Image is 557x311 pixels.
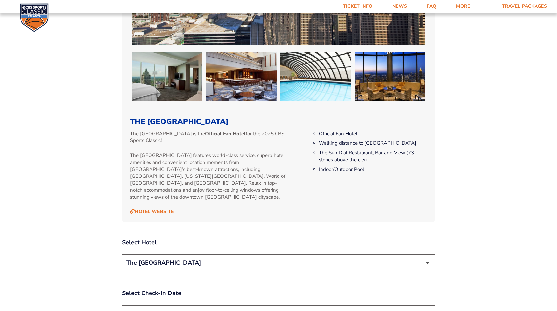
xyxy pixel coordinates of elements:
[280,52,351,101] img: The Westin Peachtree Plaza Atlanta
[130,209,174,214] a: Hotel Website
[205,130,246,137] strong: Official Fan Hotel
[122,289,435,297] label: Select Check-In Date
[319,149,427,163] li: The Sun Dial Restaurant, Bar and View (73 stories above the city)
[319,130,427,137] li: Official Fan Hotel!
[319,140,427,147] li: Walking distance to [GEOGRAPHIC_DATA]
[20,3,49,32] img: CBS Sports Classic
[319,166,427,173] li: Indoor/Outdoor Pool
[355,52,425,101] img: The Westin Peachtree Plaza Atlanta
[130,152,288,201] p: The [GEOGRAPHIC_DATA] features world-class service, superb hotel amenities and convenient locatio...
[130,117,427,126] h3: The [GEOGRAPHIC_DATA]
[130,130,288,144] p: The [GEOGRAPHIC_DATA] is the for the 2025 CBS Sports Classic!
[132,52,202,101] img: The Westin Peachtree Plaza Atlanta
[206,52,277,101] img: The Westin Peachtree Plaza Atlanta
[122,238,435,247] label: Select Hotel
